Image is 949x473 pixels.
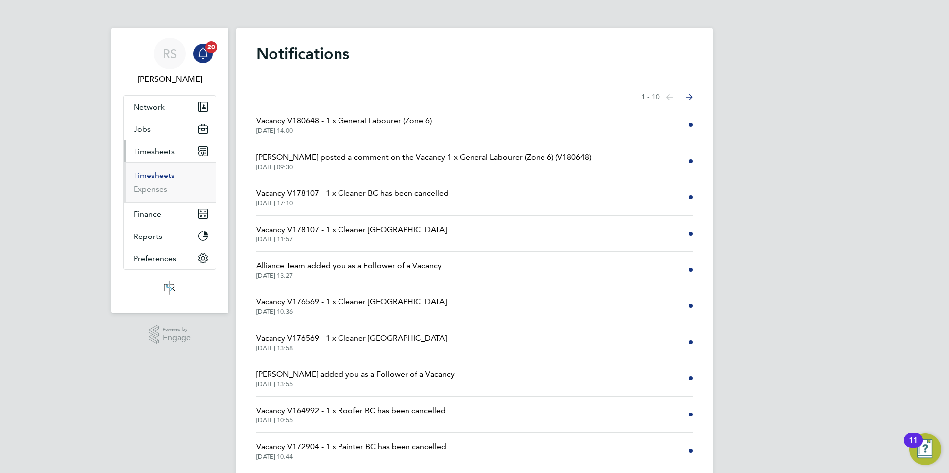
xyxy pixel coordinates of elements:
span: Vacancy V164992 - 1 x Roofer BC has been cancelled [256,405,446,416]
button: Finance [124,203,216,225]
a: Alliance Team added you as a Follower of a Vacancy[DATE] 13:27 [256,260,442,280]
span: Jobs [134,124,151,134]
a: RS[PERSON_NAME] [123,38,216,85]
img: psrsolutions-logo-retina.png [161,280,179,296]
span: Alliance Team added you as a Follower of a Vacancy [256,260,442,272]
span: Vacancy V178107 - 1 x Cleaner BC has been cancelled [256,187,449,199]
a: Vacancy V180648 - 1 x General Labourer (Zone 6)[DATE] 14:00 [256,115,432,135]
div: 11 [909,440,918,453]
div: Timesheets [124,162,216,202]
span: [DATE] 10:36 [256,308,447,316]
button: Reports [124,225,216,247]
span: Finance [134,209,161,219]
span: [DATE] 10:55 [256,416,446,424]
span: [PERSON_NAME] added you as a Follower of a Vacancy [256,368,455,380]
a: [PERSON_NAME] added you as a Follower of a Vacancy[DATE] 13:55 [256,368,455,388]
span: [DATE] 11:57 [256,236,447,243]
a: Vacancy V176569 - 1 x Cleaner [GEOGRAPHIC_DATA][DATE] 13:58 [256,332,447,352]
span: [DATE] 13:58 [256,344,447,352]
span: [PERSON_NAME] posted a comment on the Vacancy 1 x General Labourer (Zone 6) (V180648) [256,151,591,163]
a: Vacancy V176569 - 1 x Cleaner [GEOGRAPHIC_DATA][DATE] 10:36 [256,296,447,316]
span: Ryan Sammons [123,73,216,85]
a: Powered byEngage [149,325,191,344]
span: Preferences [134,254,176,263]
a: Timesheets [134,171,175,180]
button: Timesheets [124,140,216,162]
span: [DATE] 14:00 [256,127,432,135]
button: Jobs [124,118,216,140]
h1: Notifications [256,44,693,63]
button: Preferences [124,247,216,269]
span: Vacancy V180648 - 1 x General Labourer (Zone 6) [256,115,432,127]
button: Network [124,96,216,118]
span: [DATE] 09:30 [256,163,591,171]
span: 20 [205,41,217,53]
a: Vacancy V178107 - 1 x Cleaner [GEOGRAPHIC_DATA][DATE] 11:57 [256,224,447,243]
span: 1 - 10 [641,92,660,102]
span: [DATE] 17:10 [256,199,449,207]
span: Reports [134,232,162,241]
a: Vacancy V178107 - 1 x Cleaner BC has been cancelled[DATE] 17:10 [256,187,449,207]
nav: Select page of notifications list [641,87,693,107]
span: Vacancy V176569 - 1 x Cleaner [GEOGRAPHIC_DATA] [256,332,447,344]
span: [DATE] 10:44 [256,453,446,461]
span: RS [163,47,177,60]
span: Engage [163,334,191,342]
button: Open Resource Center, 11 new notifications [909,433,941,465]
span: Network [134,102,165,112]
a: 20 [193,38,213,69]
a: Expenses [134,184,167,194]
span: [DATE] 13:27 [256,272,442,280]
a: Vacancy V172904 - 1 x Painter BC has been cancelled[DATE] 10:44 [256,441,446,461]
a: [PERSON_NAME] posted a comment on the Vacancy 1 x General Labourer (Zone 6) (V180648)[DATE] 09:30 [256,151,591,171]
span: Vacancy V176569 - 1 x Cleaner [GEOGRAPHIC_DATA] [256,296,447,308]
span: Vacancy V172904 - 1 x Painter BC has been cancelled [256,441,446,453]
a: Vacancy V164992 - 1 x Roofer BC has been cancelled[DATE] 10:55 [256,405,446,424]
a: Go to home page [123,280,216,296]
nav: Main navigation [111,28,228,313]
span: Vacancy V178107 - 1 x Cleaner [GEOGRAPHIC_DATA] [256,224,447,236]
span: Timesheets [134,147,175,156]
span: Powered by [163,325,191,334]
span: [DATE] 13:55 [256,380,455,388]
